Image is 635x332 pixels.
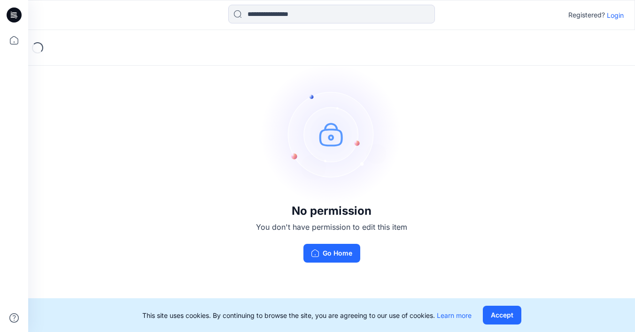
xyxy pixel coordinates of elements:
[483,306,521,324] button: Accept
[256,221,407,233] p: You don't have permission to edit this item
[142,310,472,320] p: This site uses cookies. By continuing to browse the site, you are agreeing to our use of cookies.
[437,311,472,319] a: Learn more
[607,10,624,20] p: Login
[568,9,605,21] p: Registered?
[256,204,407,218] h3: No permission
[261,64,402,204] img: no-perm.svg
[303,244,360,263] button: Go Home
